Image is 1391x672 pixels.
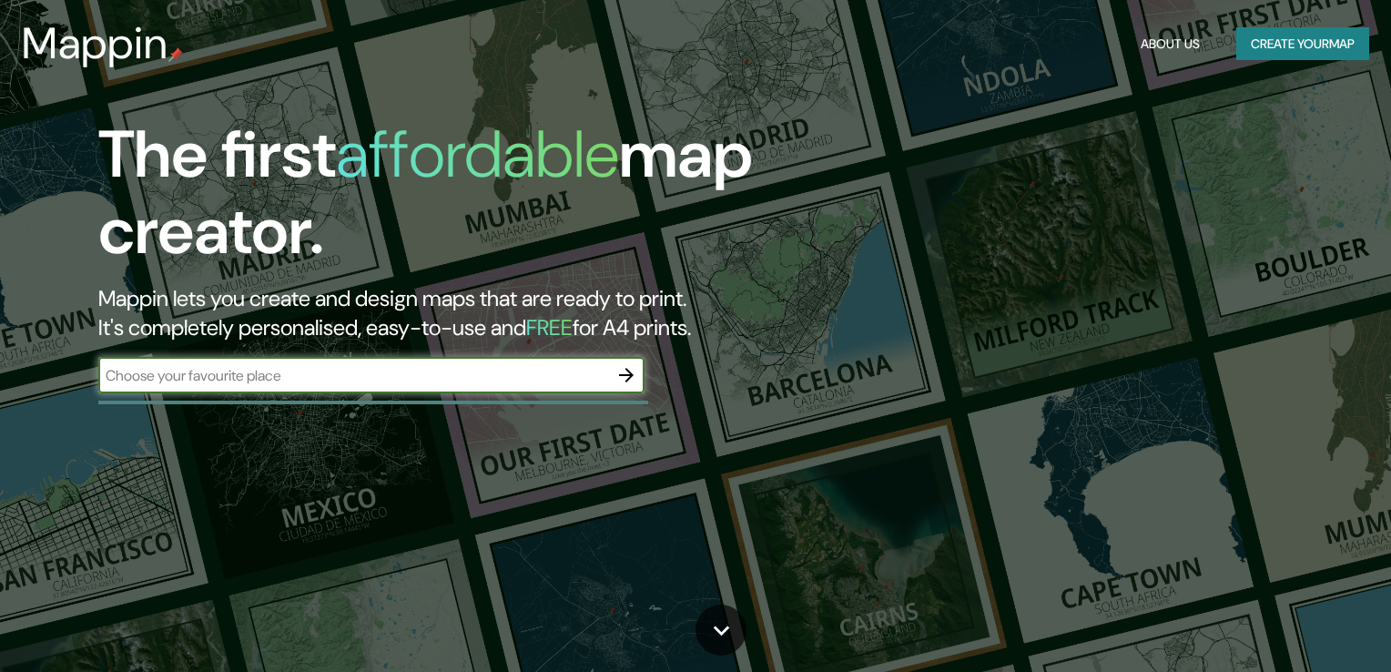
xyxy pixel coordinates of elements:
img: mappin-pin [168,47,183,62]
button: About Us [1133,27,1207,61]
h3: Mappin [22,18,168,69]
h2: Mappin lets you create and design maps that are ready to print. It's completely personalised, eas... [98,284,794,342]
input: Choose your favourite place [98,365,608,386]
h1: The first map creator. [98,117,794,284]
button: Create yourmap [1236,27,1369,61]
h1: affordable [336,112,619,197]
h5: FREE [526,313,573,341]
